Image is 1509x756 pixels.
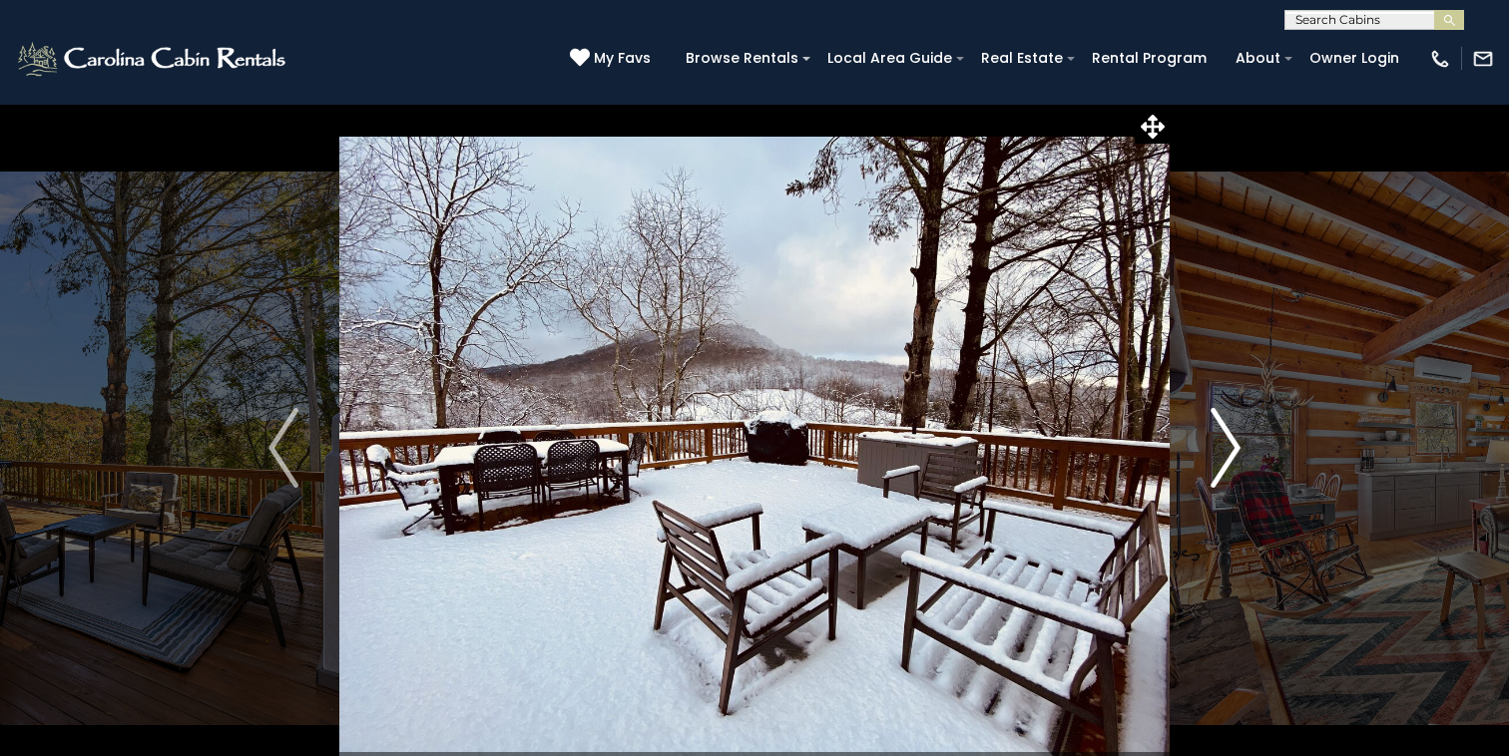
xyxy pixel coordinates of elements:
a: Local Area Guide [817,43,962,74]
a: Real Estate [971,43,1073,74]
span: My Favs [594,48,651,69]
a: Owner Login [1299,43,1409,74]
img: phone-regular-white.png [1429,48,1451,70]
img: White-1-2.png [15,39,291,79]
img: mail-regular-white.png [1472,48,1494,70]
img: arrow [268,408,298,488]
img: arrow [1211,408,1241,488]
a: Browse Rentals [676,43,808,74]
a: About [1226,43,1290,74]
a: My Favs [570,48,656,70]
a: Rental Program [1082,43,1217,74]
